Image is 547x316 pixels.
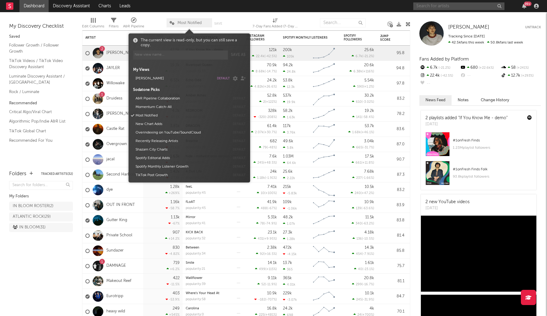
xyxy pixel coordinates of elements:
[310,91,338,106] svg: Chart title
[453,144,532,151] div: 1.23M playlist followers
[106,50,138,56] a: [PERSON_NAME]
[106,233,132,238] a: Private School
[283,200,292,204] div: 109k
[9,57,67,70] a: TikTok Videos / TikTok Video Discovery Assistant
[254,115,277,119] div: ( )
[363,237,373,241] span: -10.5 %
[186,207,206,210] div: popularity: 45
[356,116,361,119] span: 141
[177,21,202,25] span: Most Notified
[310,76,338,91] svg: Chart title
[133,50,228,60] input: New view name...
[364,63,374,67] div: 20.6k
[186,237,205,240] div: popularity: 32
[106,263,126,269] a: DAMNAGE
[171,215,180,219] div: 1.13k
[363,222,373,225] span: -63.2 %
[133,87,246,93] div: Sodatone Picks
[254,237,277,241] div: ( )
[310,198,338,213] svg: Chart title
[283,94,291,98] div: 537k
[186,231,240,234] div: KICK BACK
[268,146,276,149] span: -48 %
[421,132,536,161] a: #1onFresh Finds1.23Mplaylist followers
[9,193,73,200] div: My Folders
[356,55,362,58] span: 6.7k
[123,23,144,30] div: A&R Pipeline
[283,70,296,74] div: 24.8k
[365,109,374,113] div: 19.2k
[352,131,361,134] span: 1.68k
[106,203,135,208] a: OUT IN FRONT
[460,72,500,80] div: --
[233,174,246,177] button: default
[438,66,450,70] span: -21.2 %
[453,166,532,173] div: # 1 on Fresh Finds Folk
[344,34,365,41] div: Spotify Followers
[353,237,374,241] div: ( )
[252,69,277,73] div: ( )
[353,70,362,73] span: 6.38k
[283,85,295,89] div: 12.3k
[363,100,373,104] span: -3.02 %
[186,185,240,189] div: feeL
[380,34,395,42] div: Jump Score
[283,124,291,128] div: 117k
[380,65,404,72] div: 94.8
[283,36,329,40] div: Spotify Monthly Listeners
[265,55,276,58] span: -42.5 %
[283,78,293,82] div: 53.8k
[380,50,404,57] div: 95.8
[352,221,374,225] div: ( )
[266,116,276,119] span: -208 %
[186,261,194,265] a: Smile
[283,231,292,234] div: 27.3k
[363,146,373,149] span: -31.7 %
[253,23,298,30] div: 7-Day Fans Added (7-Day Fans Added)
[363,55,373,58] span: -21.2 %
[310,61,338,76] svg: Chart title
[425,205,470,211] div: [DATE]
[9,73,67,85] a: Luminate Discovery Assistant / [GEOGRAPHIC_DATA]
[9,33,73,40] div: Saved
[257,161,263,165] span: 245
[310,152,338,167] svg: Chart title
[501,64,541,72] div: 58
[9,170,26,178] div: Folders
[266,70,276,73] span: -14.7 %
[458,116,507,120] a: "If You Know Me - demo"
[106,309,125,314] a: heavy wild
[133,154,230,162] button: Spotify Editorial Adds
[310,46,338,61] svg: Chart title
[362,192,373,195] span: +47.2 %
[380,110,404,118] div: 78.2
[448,41,484,44] span: 42.5k fans this week
[364,94,374,98] div: 30.2k
[266,176,276,180] span: -1.91 %
[9,137,67,144] a: Recommended For You
[364,78,374,82] div: 5.54k
[173,231,180,234] div: 907
[460,64,500,72] div: 680
[310,182,338,198] svg: Chart title
[352,206,374,210] div: ( )
[170,200,180,204] div: 1.16k
[133,128,230,137] button: Overindexing on YouTube/SoundCloud
[362,207,373,210] span: -63.6 %
[106,218,127,223] a: Gutter King
[283,63,293,67] div: 94.2k
[106,294,123,299] a: Eurotripp
[351,191,374,195] div: ( )
[258,237,263,241] span: 431
[186,307,199,310] a: Carolina
[264,161,276,165] span: +48.5 %
[364,139,374,143] div: 3.04k
[257,206,277,210] div: ( )
[380,202,404,209] div: 83.9
[254,85,263,89] span: 4.82k
[9,118,67,125] a: Algorithmic Pop/Indie A&R List
[352,176,374,180] div: ( )
[355,192,361,195] span: 240
[233,106,246,109] button: default
[9,42,67,54] a: Follower Growth / Follower Growth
